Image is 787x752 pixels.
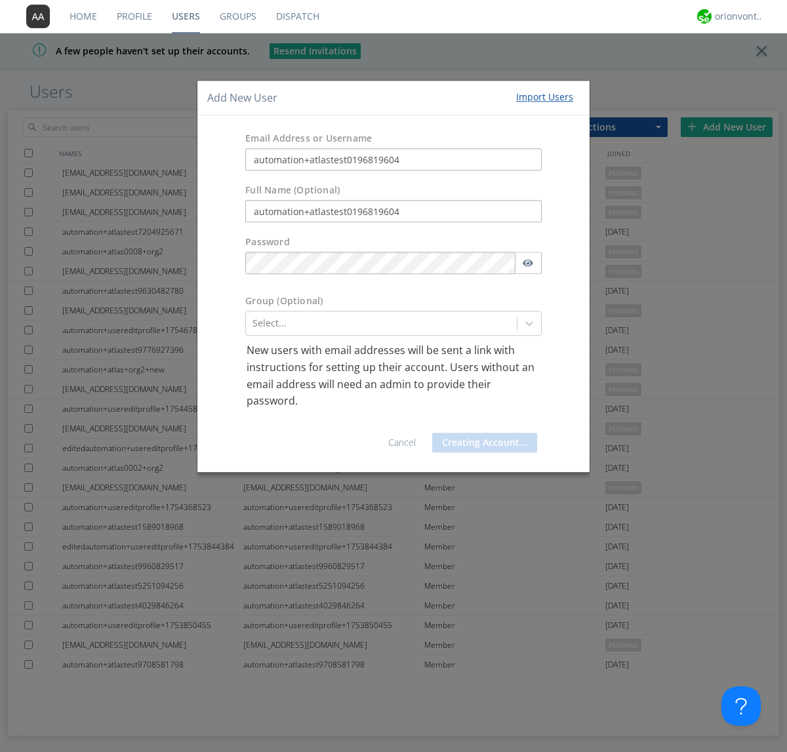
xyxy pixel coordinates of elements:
label: Password [245,236,290,249]
img: 373638.png [26,5,50,28]
label: Full Name (Optional) [245,184,340,197]
label: Email Address or Username [245,132,372,146]
p: New users with email addresses will be sent a link with instructions for setting up their account... [247,343,540,410]
div: Import Users [516,90,573,104]
input: e.g. email@address.com, Housekeeping1 [245,149,542,171]
div: orionvontas+atlas+automation+org2 [715,10,764,23]
input: Julie Appleseed [245,201,542,223]
img: 29d36aed6fa347d5a1537e7736e6aa13 [697,9,712,24]
a: Cancel [388,436,416,448]
label: Group (Optional) [245,295,323,308]
button: Creating Account... [432,433,537,452]
h4: Add New User [207,90,277,106]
